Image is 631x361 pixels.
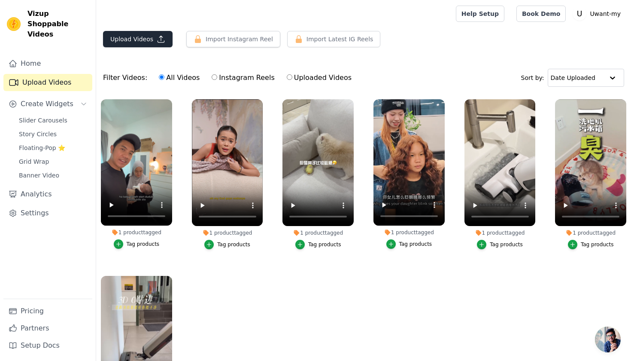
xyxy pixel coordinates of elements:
[287,74,292,80] input: Uploaded Videos
[490,241,523,248] div: Tag products
[595,327,621,352] a: Open chat
[568,240,614,249] button: Tag products
[399,241,432,248] div: Tag products
[308,241,341,248] div: Tag products
[14,156,92,168] a: Grid Wrap
[14,128,92,140] a: Story Circles
[7,17,21,31] img: Vizup
[306,35,373,43] span: Import Latest IG Reels
[573,6,624,21] button: U Uwant-my
[14,142,92,154] a: Floating-Pop ⭐
[101,229,172,236] div: 1 product tagged
[287,31,381,47] button: Import Latest IG Reels
[3,320,92,337] a: Partners
[217,241,250,248] div: Tag products
[464,229,536,236] div: 1 product tagged
[3,74,92,91] a: Upload Videos
[577,9,582,18] text: U
[186,31,280,47] button: Import Instagram Reel
[19,144,65,152] span: Floating-Pop ⭐
[19,116,67,125] span: Slider Carousels
[204,240,250,249] button: Tag products
[19,157,49,166] span: Grid Wrap
[581,241,614,248] div: Tag products
[192,229,263,236] div: 1 product tagged
[14,114,92,126] a: Slider Carousels
[211,72,275,83] label: Instagram Reels
[127,241,160,248] div: Tag products
[159,74,164,80] input: All Videos
[477,240,523,249] button: Tag products
[14,169,92,181] a: Banner Video
[3,95,92,113] button: Create Widgets
[103,31,173,47] button: Upload Videos
[386,239,432,249] button: Tag products
[456,6,504,22] a: Help Setup
[103,68,356,88] div: Filter Videos:
[27,9,89,40] span: Vizup Shoppable Videos
[521,69,625,87] div: Sort by:
[212,74,217,80] input: Instagram Reels
[516,6,566,22] a: Book Demo
[3,303,92,320] a: Pricing
[3,186,92,203] a: Analytics
[114,239,160,249] button: Tag products
[21,99,73,109] span: Create Widgets
[3,55,92,72] a: Home
[286,72,352,83] label: Uploaded Videos
[3,337,92,354] a: Setup Docs
[295,240,341,249] button: Tag products
[373,229,445,236] div: 1 product tagged
[19,130,57,138] span: Story Circles
[19,171,59,180] span: Banner Video
[555,229,626,236] div: 1 product tagged
[158,72,200,83] label: All Videos
[586,6,624,21] p: Uwant-my
[282,229,354,236] div: 1 product tagged
[3,205,92,222] a: Settings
